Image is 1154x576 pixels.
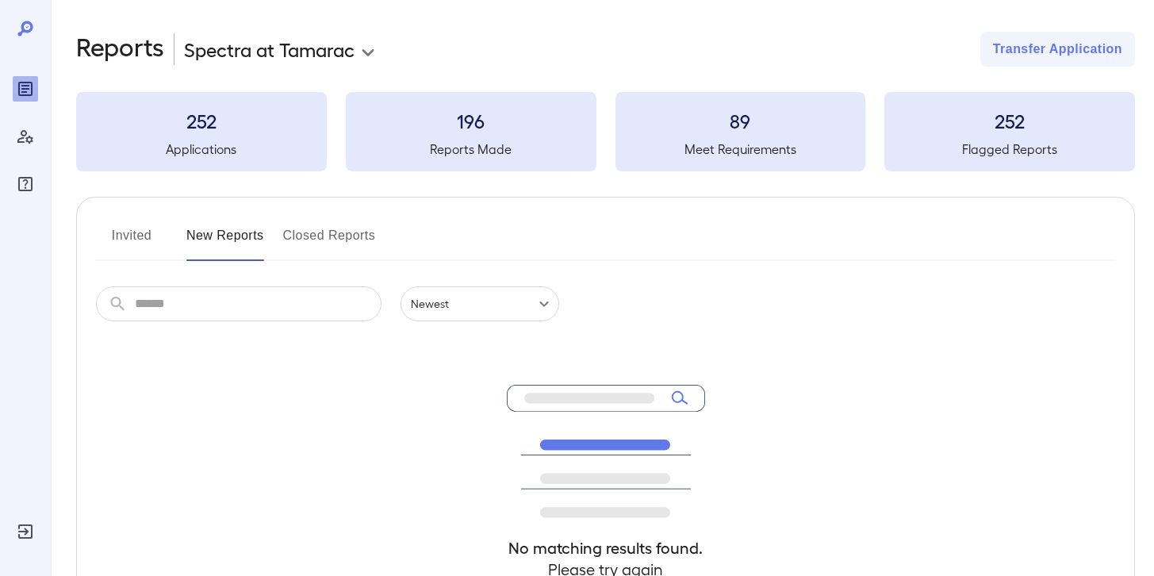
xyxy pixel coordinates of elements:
h5: Flagged Reports [884,140,1135,159]
button: New Reports [186,223,264,261]
button: Closed Reports [283,223,376,261]
h3: 252 [76,108,327,133]
button: Transfer Application [980,32,1135,67]
h4: No matching results found. [507,537,705,559]
h5: Reports Made [346,140,596,159]
h3: 252 [884,108,1135,133]
div: Reports [13,76,38,102]
div: FAQ [13,171,38,197]
div: Log Out [13,519,38,544]
div: Manage Users [13,124,38,149]
h5: Meet Requirements [615,140,866,159]
div: Newest [401,286,559,321]
h3: 196 [346,108,596,133]
summary: 252Applications196Reports Made89Meet Requirements252Flagged Reports [76,92,1135,171]
h3: 89 [615,108,866,133]
h2: Reports [76,32,164,67]
h5: Applications [76,140,327,159]
button: Invited [96,223,167,261]
p: Spectra at Tamarac [184,36,355,62]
